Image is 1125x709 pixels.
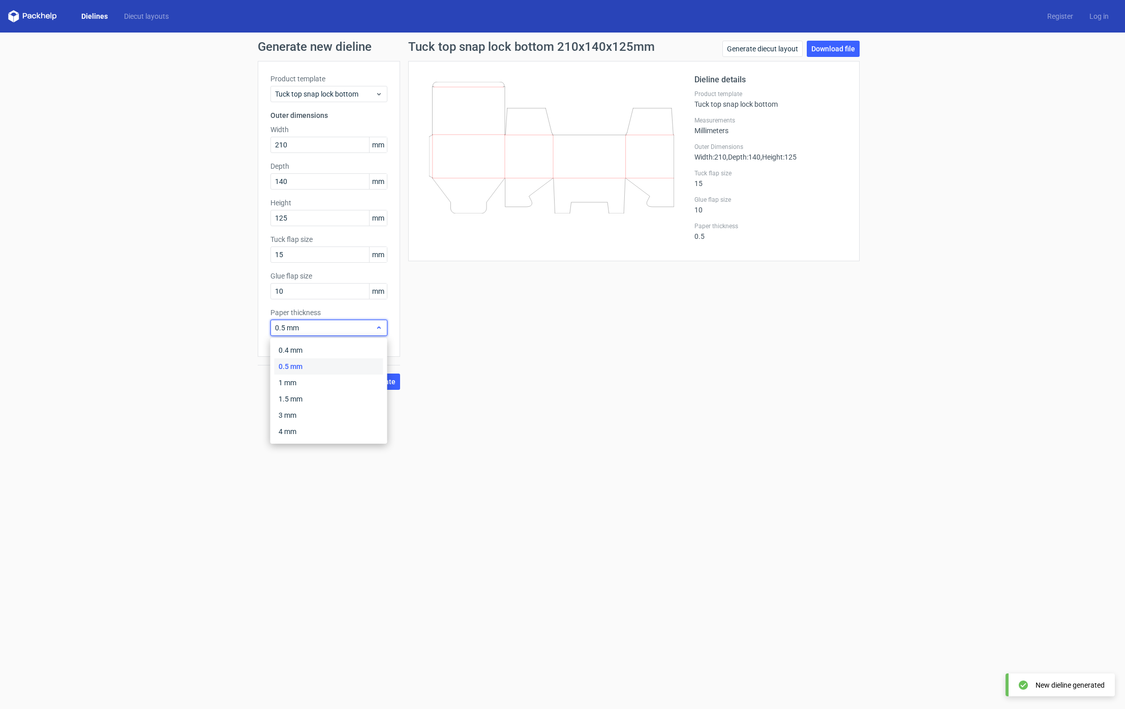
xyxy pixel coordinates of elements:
[694,222,847,230] label: Paper thickness
[270,198,387,208] label: Height
[694,169,847,188] div: 15
[694,74,847,86] h2: Dieline details
[694,90,847,98] label: Product template
[694,196,847,214] div: 10
[694,143,847,151] label: Outer Dimensions
[694,169,847,177] label: Tuck flap size
[694,196,847,204] label: Glue flap size
[270,110,387,120] h3: Outer dimensions
[694,222,847,240] div: 0.5
[270,125,387,135] label: Width
[270,271,387,281] label: Glue flap size
[270,74,387,84] label: Product template
[694,116,847,135] div: Millimeters
[270,307,387,318] label: Paper thickness
[694,153,726,161] span: Width : 210
[275,423,383,440] div: 4 mm
[275,375,383,391] div: 1 mm
[270,234,387,244] label: Tuck flap size
[369,210,387,226] span: mm
[1081,11,1117,21] a: Log in
[258,41,868,53] h1: Generate new dieline
[726,153,761,161] span: , Depth : 140
[270,161,387,171] label: Depth
[1036,680,1105,690] div: New dieline generated
[275,407,383,423] div: 3 mm
[694,90,847,108] div: Tuck top snap lock bottom
[369,284,387,299] span: mm
[1039,11,1081,21] a: Register
[722,41,803,57] a: Generate diecut layout
[275,391,383,407] div: 1.5 mm
[275,323,375,333] span: 0.5 mm
[369,174,387,189] span: mm
[275,358,383,375] div: 0.5 mm
[73,11,116,21] a: Dielines
[408,41,655,53] h1: Tuck top snap lock bottom 210x140x125mm
[275,89,375,99] span: Tuck top snap lock bottom
[807,41,860,57] a: Download file
[694,116,847,125] label: Measurements
[116,11,177,21] a: Diecut layouts
[761,153,797,161] span: , Height : 125
[275,342,383,358] div: 0.4 mm
[369,137,387,152] span: mm
[369,247,387,262] span: mm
